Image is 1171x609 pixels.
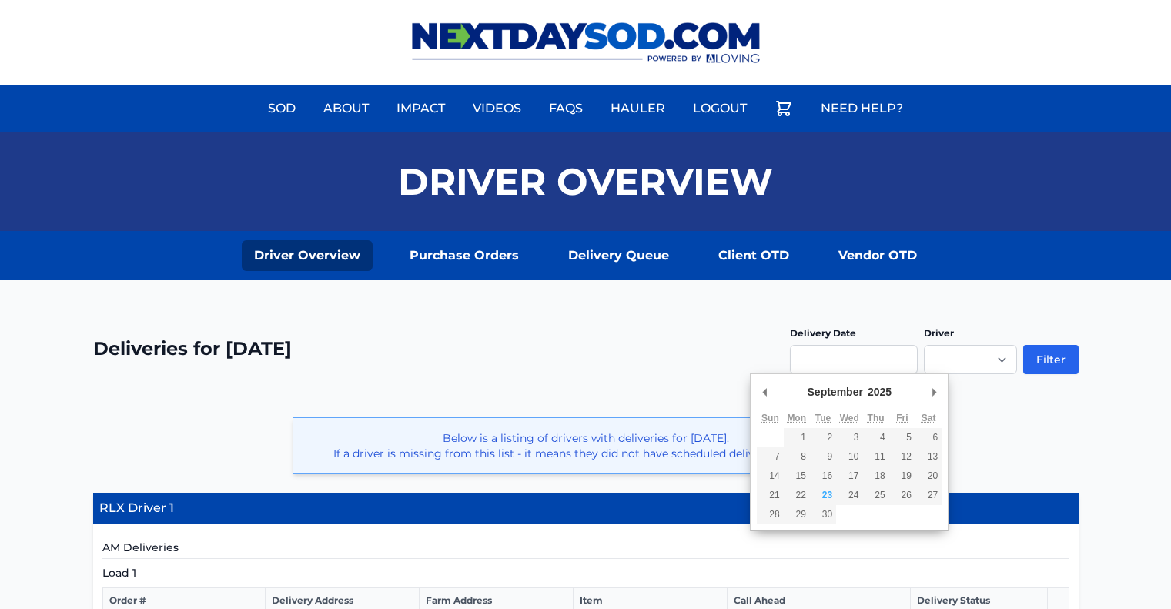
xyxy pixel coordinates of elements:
abbr: Wednesday [840,413,859,423]
button: 11 [862,447,888,467]
button: 21 [757,486,783,505]
p: Below is a listing of drivers with deliveries for [DATE]. If a driver is missing from this list -... [306,430,865,461]
input: Use the arrow keys to pick a date [790,345,918,374]
h5: AM Deliveries [102,540,1069,559]
button: 30 [810,505,836,524]
button: 29 [784,505,810,524]
button: 22 [784,486,810,505]
a: Purchase Orders [397,240,531,271]
a: Vendor OTD [826,240,929,271]
button: 6 [915,428,942,447]
button: 1 [784,428,810,447]
button: 18 [862,467,888,486]
a: Need Help? [811,90,912,127]
button: 23 [810,486,836,505]
h5: Load 1 [102,565,1069,581]
button: 26 [889,486,915,505]
button: 15 [784,467,810,486]
button: 3 [836,428,862,447]
button: 19 [889,467,915,486]
button: Next Month [926,380,942,403]
a: FAQs [540,90,592,127]
div: 2025 [865,380,894,403]
button: 10 [836,447,862,467]
abbr: Sunday [761,413,779,423]
a: Driver Overview [242,240,373,271]
a: Client OTD [706,240,801,271]
label: Driver [924,327,954,339]
abbr: Tuesday [815,413,831,423]
button: 5 [889,428,915,447]
button: 12 [889,447,915,467]
a: Logout [684,90,756,127]
button: 16 [810,467,836,486]
a: Impact [387,90,454,127]
a: Sod [259,90,305,127]
h4: RLX Driver 1 [93,493,1079,524]
abbr: Thursday [868,413,885,423]
a: Hauler [601,90,674,127]
abbr: Friday [896,413,908,423]
button: 9 [810,447,836,467]
a: Videos [463,90,530,127]
div: September [805,380,865,403]
button: Previous Month [757,380,772,403]
button: 17 [836,467,862,486]
h1: Driver Overview [398,163,773,200]
label: Delivery Date [790,327,856,339]
button: 7 [757,447,783,467]
button: 14 [757,467,783,486]
button: 28 [757,505,783,524]
a: About [314,90,378,127]
button: 20 [915,467,942,486]
abbr: Monday [787,413,806,423]
button: Filter [1023,345,1079,374]
h2: Deliveries for [DATE] [93,336,292,361]
button: 4 [862,428,888,447]
button: 24 [836,486,862,505]
a: Delivery Queue [556,240,681,271]
button: 8 [784,447,810,467]
button: 25 [862,486,888,505]
button: 13 [915,447,942,467]
button: 2 [810,428,836,447]
abbr: Saturday [922,413,936,423]
button: 27 [915,486,942,505]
